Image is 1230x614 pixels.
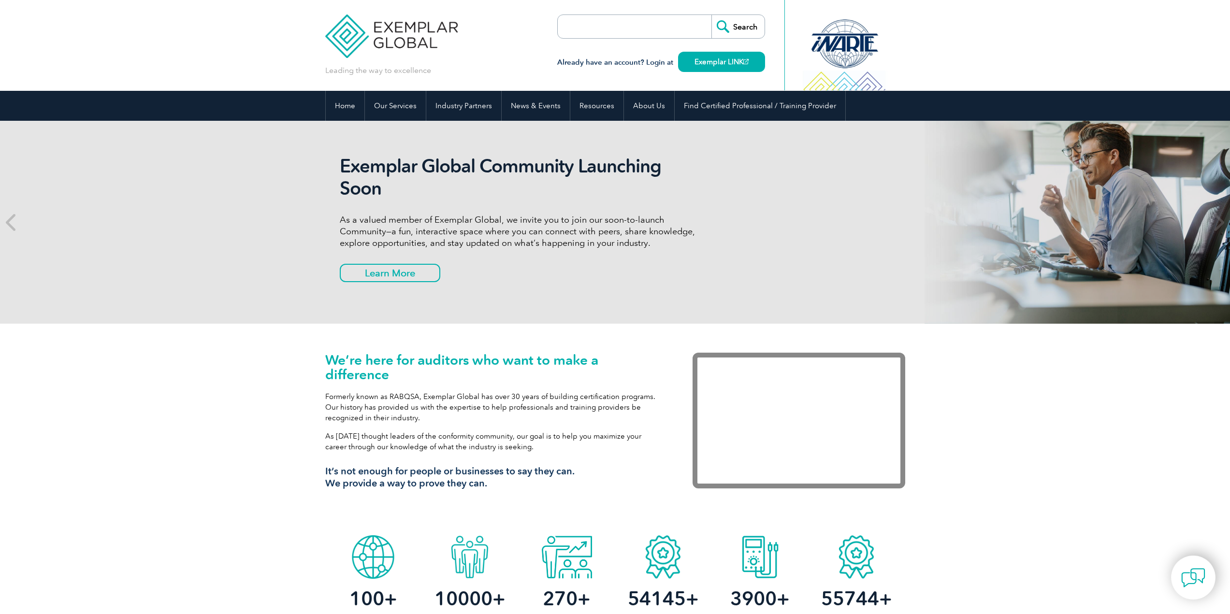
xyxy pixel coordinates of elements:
p: Leading the way to excellence [325,65,431,76]
p: As a valued member of Exemplar Global, we invite you to join our soon-to-launch Community—a fun, ... [340,214,702,249]
a: Our Services [365,91,426,121]
h2: + [518,591,615,606]
a: Find Certified Professional / Training Provider [675,91,845,121]
h2: + [325,591,422,606]
span: 3900 [730,587,777,610]
a: Industry Partners [426,91,501,121]
iframe: Exemplar Global: Working together to make a difference [693,353,905,488]
p: As [DATE] thought leaders of the conformity community, our goal is to help you maximize your care... [325,431,664,452]
h2: Exemplar Global Community Launching Soon [340,155,702,200]
h2: + [711,591,808,606]
p: Formerly known as RABQSA, Exemplar Global has over 30 years of building certification programs. O... [325,391,664,423]
img: contact-chat.png [1181,566,1205,590]
h2: + [808,591,905,606]
h2: + [421,591,518,606]
a: About Us [624,91,674,121]
span: 100 [349,587,384,610]
span: 54145 [628,587,686,610]
span: 10000 [434,587,492,610]
a: Resources [570,91,623,121]
h3: Already have an account? Login at [557,57,765,69]
span: 270 [543,587,578,610]
h3: It’s not enough for people or businesses to say they can. We provide a way to prove they can. [325,465,664,489]
input: Search [711,15,765,38]
a: Learn More [340,264,440,282]
a: Exemplar LINK [678,52,765,72]
img: open_square.png [743,59,749,64]
h2: + [615,591,711,606]
span: 55744 [821,587,879,610]
a: News & Events [502,91,570,121]
h1: We’re here for auditors who want to make a difference [325,353,664,382]
a: Home [326,91,364,121]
